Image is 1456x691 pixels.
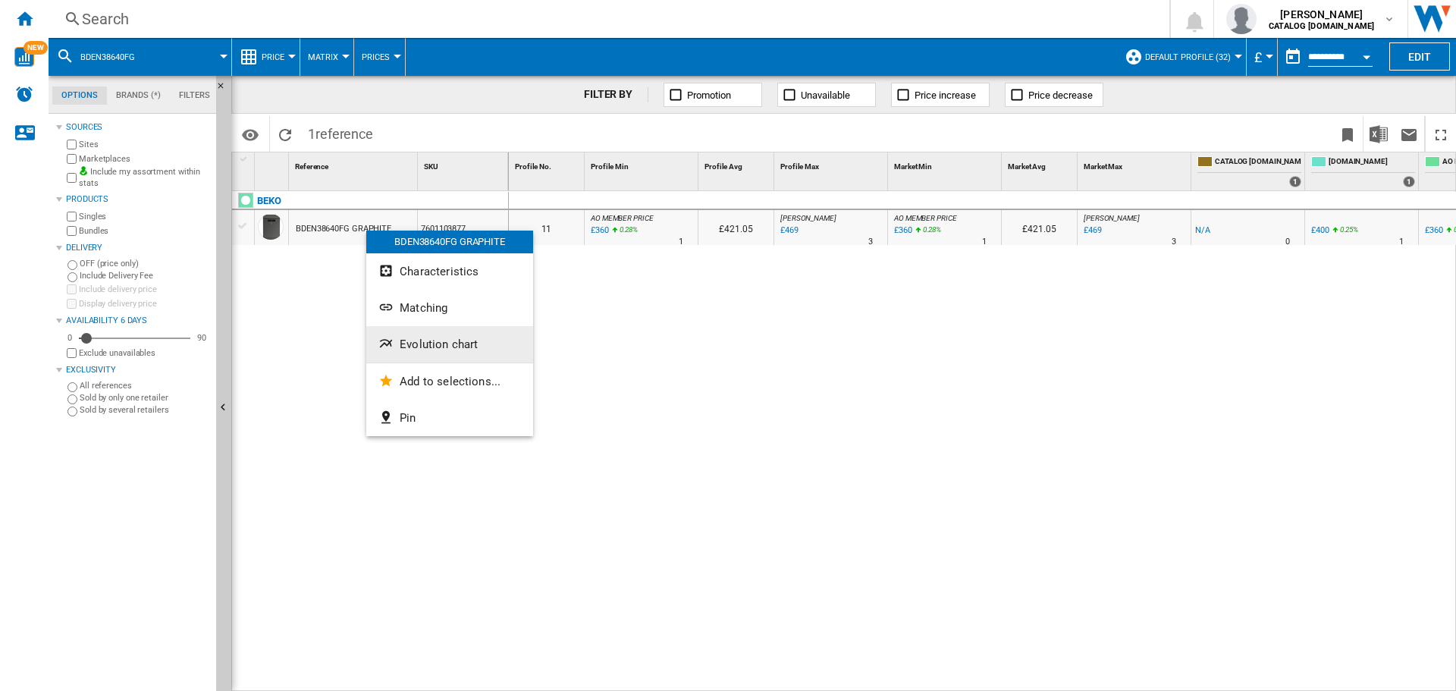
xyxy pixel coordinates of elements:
[366,363,533,400] button: Add to selections...
[366,326,533,363] button: Evolution chart
[400,411,416,425] span: Pin
[400,375,500,388] span: Add to selections...
[366,290,533,326] button: Matching
[366,253,533,290] button: Characteristics
[366,231,533,253] div: BDEN38640FG GRAPHITE
[366,400,533,436] button: Pin...
[400,301,447,315] span: Matching
[400,338,478,351] span: Evolution chart
[400,265,479,278] span: Characteristics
